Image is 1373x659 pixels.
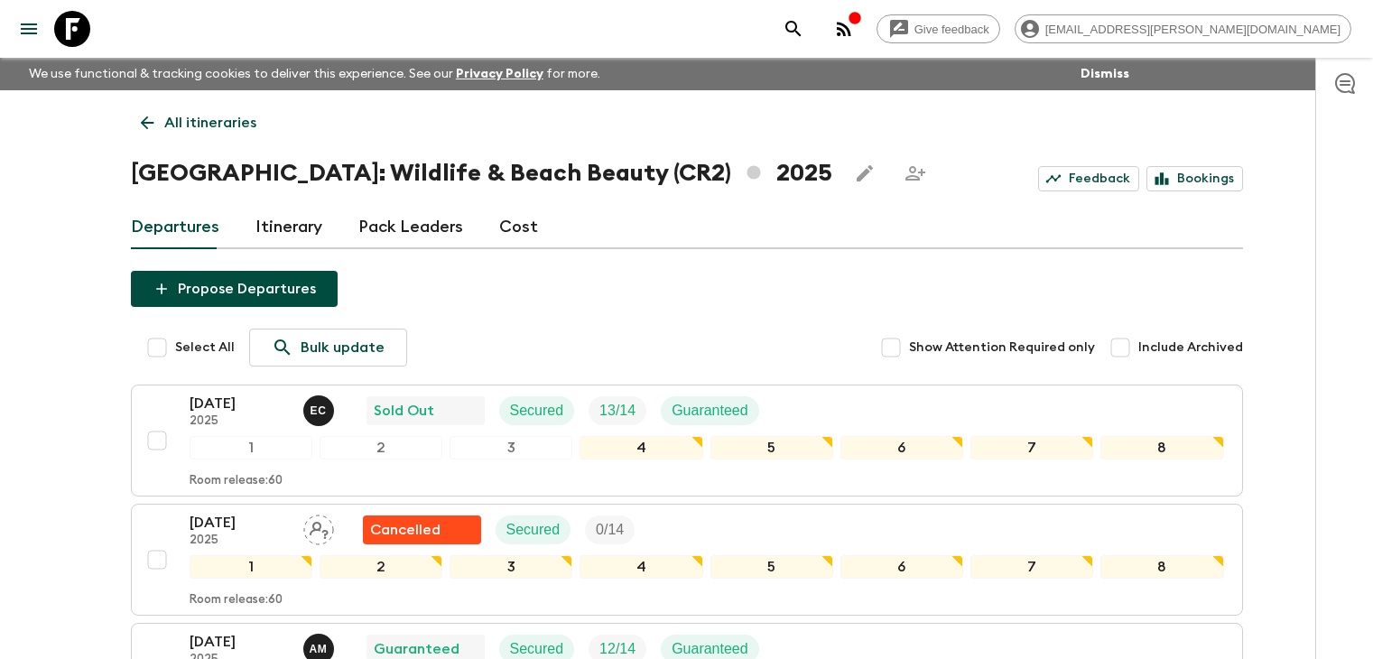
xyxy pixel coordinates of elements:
p: Cancelled [370,519,441,541]
p: All itineraries [164,112,256,134]
span: Select All [175,339,235,357]
p: Sold Out [374,400,434,422]
div: 6 [840,436,963,459]
p: We use functional & tracking cookies to deliver this experience. See our for more. [22,58,608,90]
div: 2 [320,436,442,459]
button: search adventures [775,11,812,47]
div: 4 [580,555,702,579]
span: Include Archived [1138,339,1243,357]
p: Guaranteed [672,400,748,422]
a: All itineraries [131,105,266,141]
a: Cost [499,206,538,249]
button: [DATE]2025Eduardo Caravaca Sold OutSecuredTrip FillGuaranteed12345678Room release:60 [131,385,1243,497]
p: Bulk update [301,337,385,358]
p: [DATE] [190,631,289,653]
p: [DATE] [190,512,289,534]
span: Give feedback [905,23,999,36]
button: [DATE]2025Assign pack leaderFlash Pack cancellationSecuredTrip Fill12345678Room release:60 [131,504,1243,616]
p: 0 / 14 [596,519,624,541]
div: 8 [1100,436,1223,459]
div: 1 [190,555,312,579]
div: 2 [320,555,442,579]
div: Secured [496,515,571,544]
p: [DATE] [190,393,289,414]
span: Allan Morales [303,639,338,654]
div: [EMAIL_ADDRESS][PERSON_NAME][DOMAIN_NAME] [1015,14,1351,43]
div: Trip Fill [585,515,635,544]
div: 5 [710,436,833,459]
div: 3 [450,555,572,579]
a: Departures [131,206,219,249]
span: Share this itinerary [897,155,933,191]
button: Edit this itinerary [847,155,883,191]
div: 5 [710,555,833,579]
span: Show Attention Required only [909,339,1095,357]
span: Eduardo Caravaca [303,401,338,415]
div: 3 [450,436,572,459]
div: 1 [190,436,312,459]
h1: [GEOGRAPHIC_DATA]: Wildlife & Beach Beauty (CR2) 2025 [131,155,832,191]
div: 4 [580,436,702,459]
p: Room release: 60 [190,474,283,488]
div: Flash Pack cancellation [363,515,481,544]
p: E C [311,404,327,418]
div: Trip Fill [589,396,646,425]
a: Give feedback [877,14,1000,43]
span: [EMAIL_ADDRESS][PERSON_NAME][DOMAIN_NAME] [1035,23,1350,36]
div: 6 [840,555,963,579]
span: Assign pack leader [303,520,334,534]
p: Secured [506,519,561,541]
a: Pack Leaders [358,206,463,249]
div: 8 [1100,555,1223,579]
a: Itinerary [255,206,322,249]
button: Dismiss [1076,61,1134,87]
p: Room release: 60 [190,593,283,608]
button: menu [11,11,47,47]
p: 13 / 14 [599,400,635,422]
div: 7 [970,436,1093,459]
p: Secured [510,400,564,422]
div: Secured [499,396,575,425]
a: Bulk update [249,329,407,367]
button: Propose Departures [131,271,338,307]
a: Feedback [1038,166,1139,191]
p: 2025 [190,534,289,548]
div: 7 [970,555,1093,579]
p: A M [310,642,328,656]
button: EC [303,395,338,426]
p: 2025 [190,414,289,429]
a: Bookings [1146,166,1243,191]
a: Privacy Policy [456,68,543,80]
